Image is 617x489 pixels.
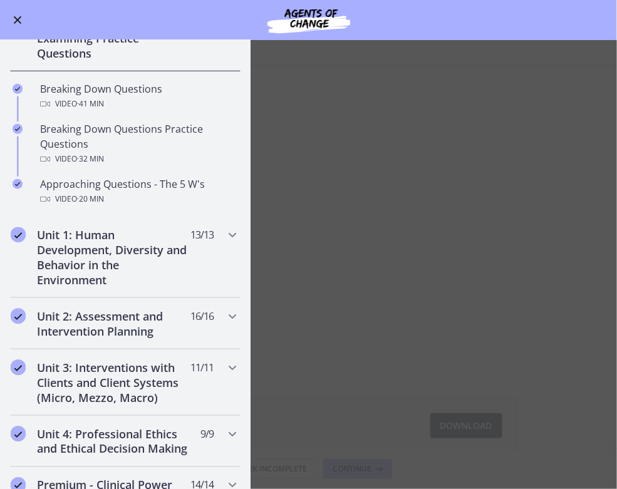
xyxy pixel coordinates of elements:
img: Agents of Change [234,5,384,35]
div: Breaking Down Questions [40,81,236,111]
h2: Unit 4: Professional Ethics and Ethical Decision Making [37,426,190,456]
i: Completed [11,360,26,375]
div: Video [40,192,236,207]
i: Completed [13,179,23,189]
i: Completed [11,309,26,324]
i: Completed [13,124,23,134]
span: 11 / 11 [190,360,214,375]
div: Video [40,96,236,111]
h2: Unit 3: Interventions with Clients and Client Systems (Micro, Mezzo, Macro) [37,360,190,405]
button: Enable menu [10,13,25,28]
div: Video [40,152,236,167]
span: · 32 min [77,152,104,167]
div: Breaking Down Questions Practice Questions [40,121,236,167]
span: 16 / 16 [190,309,214,324]
i: Completed [13,84,23,94]
span: 9 / 9 [200,426,214,441]
h2: Unit 1: Human Development, Diversity and Behavior in the Environment [37,227,190,287]
span: 13 / 13 [190,227,214,242]
i: Completed [11,426,26,441]
span: · 20 min [77,192,104,207]
h2: Unit 2: Assessment and Intervention Planning [37,309,190,339]
i: Completed [11,227,26,242]
span: · 41 min [77,96,104,111]
div: Approaching Questions - The 5 W's [40,177,236,207]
